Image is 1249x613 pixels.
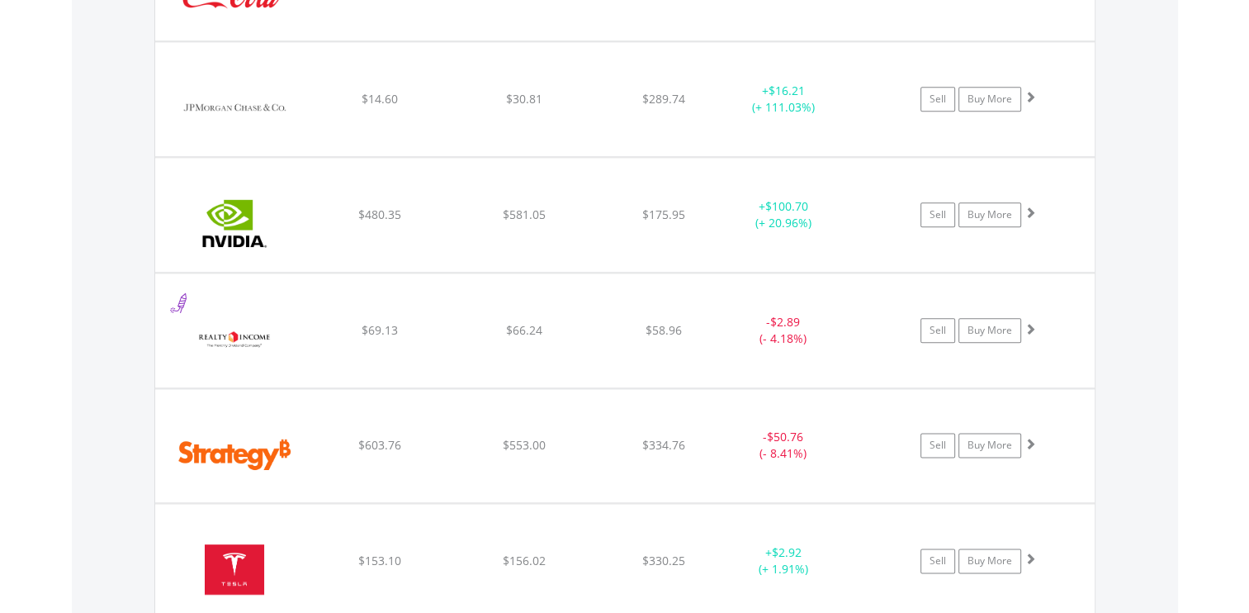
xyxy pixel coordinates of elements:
[958,549,1021,573] a: Buy More
[721,314,846,347] div: - (- 4.18%)
[361,91,397,107] span: $14.60
[769,83,805,98] span: $16.21
[163,294,305,383] img: EQU.US.O.png
[361,322,397,338] span: $69.13
[503,207,546,222] span: $581.05
[920,318,955,343] a: Sell
[920,87,955,112] a: Sell
[646,322,682,338] span: $58.96
[958,318,1021,343] a: Buy More
[920,202,955,227] a: Sell
[765,198,808,214] span: $100.70
[958,433,1021,458] a: Buy More
[163,63,305,152] img: EQU.US.JPM.png
[958,202,1021,227] a: Buy More
[163,410,305,498] img: EQU.US.MSTR.png
[163,178,305,268] img: EQU.US.NVDA.png
[642,91,685,107] span: $289.74
[772,544,802,560] span: $2.92
[721,198,846,231] div: + (+ 20.96%)
[767,429,803,444] span: $50.76
[642,437,685,453] span: $334.76
[958,87,1021,112] a: Buy More
[503,437,546,453] span: $553.00
[357,207,400,222] span: $480.35
[770,314,800,330] span: $2.89
[721,83,846,116] div: + (+ 111.03%)
[721,544,846,577] div: + (+ 1.91%)
[920,433,955,458] a: Sell
[503,553,546,568] span: $156.02
[506,91,542,107] span: $30.81
[920,549,955,573] a: Sell
[357,437,400,453] span: $603.76
[642,207,685,222] span: $175.95
[721,429,846,462] div: - (- 8.41%)
[642,553,685,568] span: $330.25
[506,322,542,338] span: $66.24
[357,553,400,568] span: $153.10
